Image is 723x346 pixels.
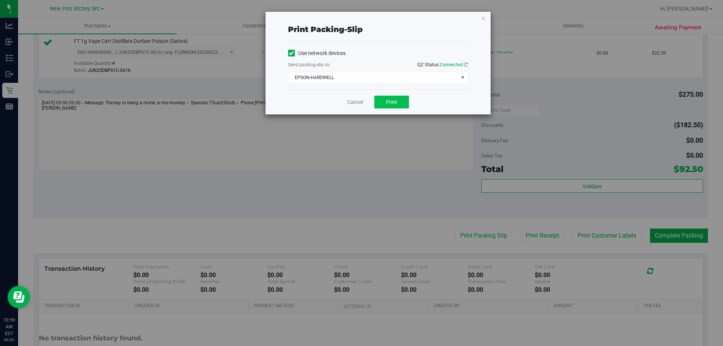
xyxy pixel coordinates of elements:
span: QZ Status: [417,62,468,67]
button: Print [374,96,409,108]
label: Use network devices [288,49,346,57]
span: Print packing-slip [288,25,363,34]
span: Connected [440,62,463,67]
label: Send packing-slip to: [288,61,330,68]
span: select [458,72,467,83]
span: EPSON-HARDWELL [288,72,458,83]
iframe: Resource center [8,286,30,308]
span: Print [386,99,397,105]
a: Cancel [347,98,363,106]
